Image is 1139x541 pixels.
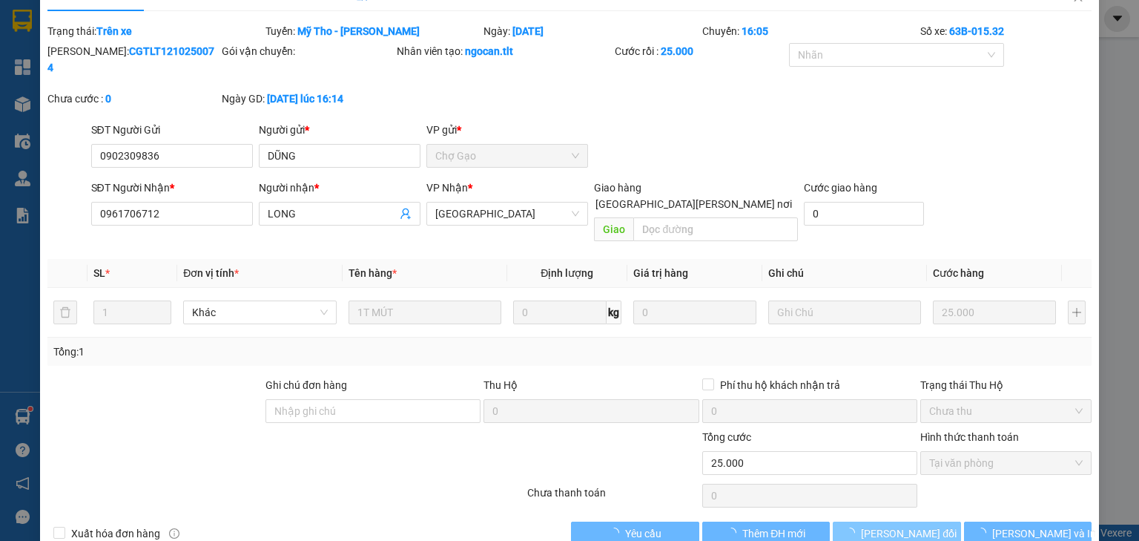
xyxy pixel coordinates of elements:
[483,379,518,391] span: Thu Hộ
[297,25,420,37] b: Mỹ Tho - [PERSON_NAME]
[265,399,481,423] input: Ghi chú đơn hàng
[426,122,588,138] div: VP gửi
[267,93,343,105] b: [DATE] lúc 16:14
[400,208,412,220] span: user-add
[183,267,239,279] span: Đơn vị tính
[169,528,179,539] span: info-circle
[768,301,921,324] input: Ghi Chú
[661,45,693,57] b: 25.000
[933,301,1056,324] input: 0
[96,25,132,37] b: Trên xe
[742,25,768,37] b: 16:05
[397,43,612,59] div: Nhân viên tạo:
[526,485,700,511] div: Chưa thanh toán
[933,267,984,279] span: Cước hàng
[594,217,633,241] span: Giao
[929,452,1083,474] span: Tại văn phòng
[349,267,397,279] span: Tên hàng
[47,45,214,73] b: CGTLT1210250074
[804,182,877,194] label: Cước giao hàng
[47,91,219,107] div: Chưa cước :
[702,431,751,443] span: Tổng cước
[426,182,468,194] span: VP Nhận
[93,267,105,279] span: SL
[349,301,501,324] input: VD: Bàn, Ghế
[105,93,111,105] b: 0
[714,377,846,393] span: Phí thu hộ khách nhận trả
[259,122,420,138] div: Người gửi
[804,202,924,226] input: Cước giao hàng
[47,43,219,76] div: [PERSON_NAME]:
[929,400,1083,422] span: Chưa thu
[949,25,1004,37] b: 63B-015.32
[845,528,861,538] span: loading
[1068,301,1086,324] button: plus
[435,203,579,225] span: Sài Gòn
[46,23,264,39] div: Trạng thái:
[633,217,798,241] input: Dọc đường
[264,23,482,39] div: Tuyến:
[594,182,641,194] span: Giao hàng
[615,43,786,59] div: Cước rồi :
[435,145,579,167] span: Chợ Gạo
[259,180,420,196] div: Người nhận
[919,23,1093,39] div: Số xe:
[609,528,625,538] span: loading
[633,301,756,324] input: 0
[726,528,742,538] span: loading
[53,301,77,324] button: delete
[265,379,347,391] label: Ghi chú đơn hàng
[482,23,700,39] div: Ngày:
[920,377,1092,393] div: Trạng thái Thu Hộ
[976,528,992,538] span: loading
[222,91,393,107] div: Ngày GD:
[590,196,798,212] span: [GEOGRAPHIC_DATA][PERSON_NAME] nơi
[607,301,621,324] span: kg
[465,45,513,57] b: ngocan.tlt
[53,344,440,360] div: Tổng: 1
[222,43,393,59] div: Gói vận chuyển:
[512,25,544,37] b: [DATE]
[541,267,593,279] span: Định lượng
[633,267,688,279] span: Giá trị hàng
[762,259,927,288] th: Ghi chú
[91,180,253,196] div: SĐT Người Nhận
[701,23,919,39] div: Chuyến:
[91,122,253,138] div: SĐT Người Gửi
[920,431,1019,443] label: Hình thức thanh toán
[192,301,327,324] span: Khác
